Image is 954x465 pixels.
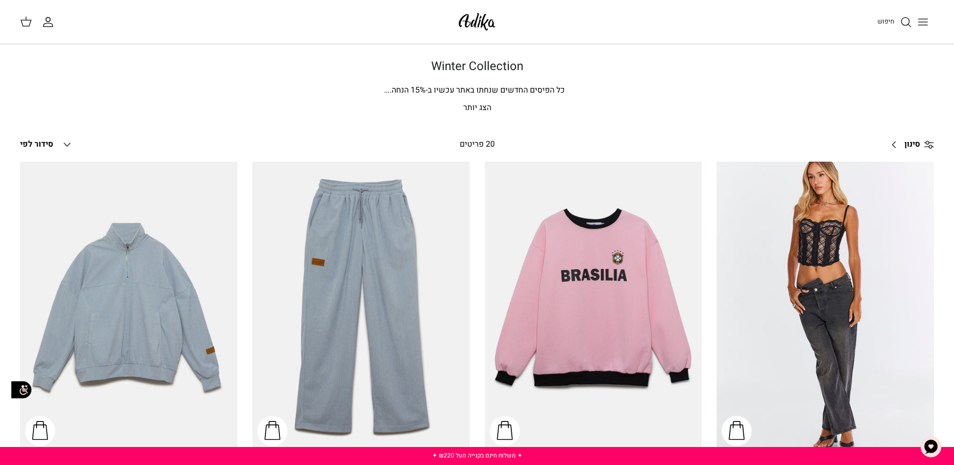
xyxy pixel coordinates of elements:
button: סידור לפי [20,134,73,156]
a: סווטשירט Brazilian Kid [485,162,702,451]
h1: Winter Collection [127,60,828,74]
a: החשבון שלי [42,16,58,28]
span: סידור לפי [20,138,53,150]
a: סינון [884,133,934,157]
a: מכנסי טרנינג City strolls [252,162,470,451]
a: ✦ משלוח חינם בקנייה מעל ₪220 ✦ [432,451,522,460]
span: חיפוש [877,17,894,26]
a: סווטשירט City Strolls אוברסייז [20,162,237,451]
span: סינון [904,138,920,151]
img: Adika IL [456,10,498,34]
a: חיפוש [877,16,912,28]
p: הצג יותר [127,102,828,115]
button: Toggle menu [912,11,934,33]
span: 15 [411,84,420,96]
button: צ'אט [916,432,946,462]
span: כל הפיסים החדשים שנחתו באתר עכשיו ב- [426,84,565,96]
span: % הנחה. [384,84,426,96]
div: 20 פריטים [372,138,582,151]
a: ג׳ינס All Or Nothing קריס-קרוס | BOYFRIEND [717,162,934,451]
img: accessibility_icon02.svg [8,376,35,403]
